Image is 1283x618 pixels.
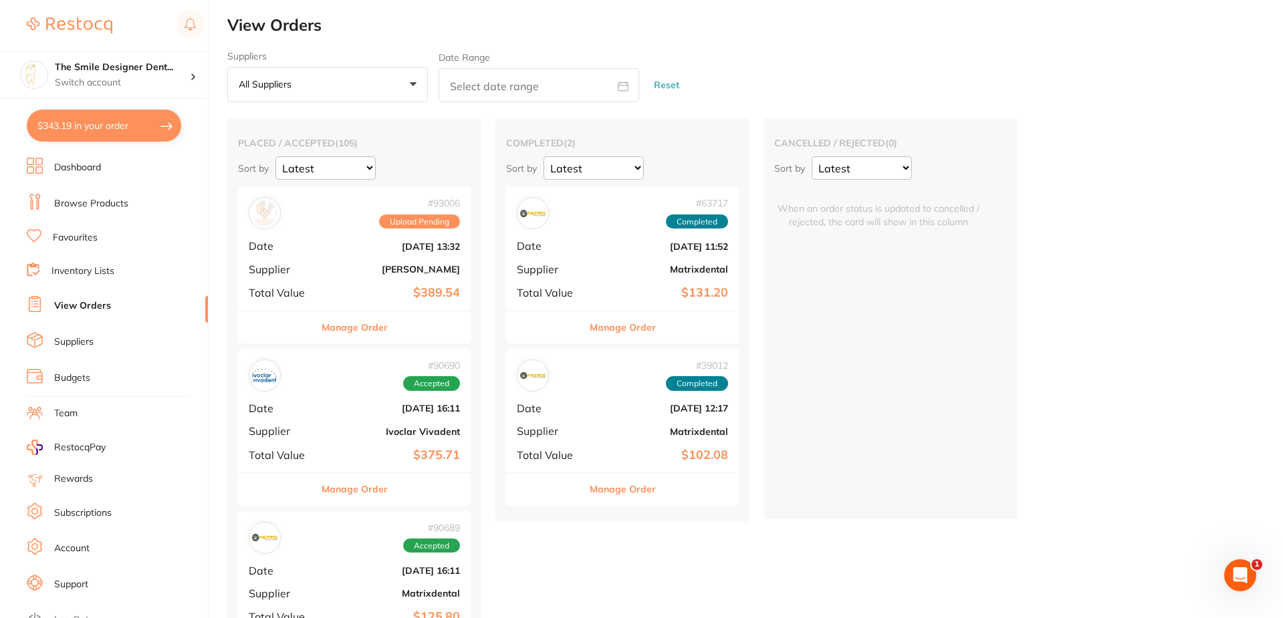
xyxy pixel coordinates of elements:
[227,51,428,61] label: Suppliers
[54,542,90,555] a: Account
[54,161,101,174] a: Dashboard
[520,200,546,226] img: Matrixdental
[594,286,728,300] b: $131.20
[506,162,537,174] p: Sort by
[238,162,269,174] p: Sort by
[249,425,316,437] span: Supplier
[594,448,728,462] b: $102.08
[249,263,316,275] span: Supplier
[594,241,728,252] b: [DATE] 11:52
[54,371,90,385] a: Budgets
[590,311,656,343] button: Manage Order
[774,186,983,228] span: When an order status is updated to cancelled / rejected, the card will show in this column
[322,473,388,505] button: Manage Order
[249,287,316,299] span: Total Value
[594,426,728,437] b: Matrixdental
[666,360,728,371] span: # 39012
[252,525,277,551] img: Matrixdental
[326,565,460,576] b: [DATE] 16:11
[54,335,94,349] a: Suppliers
[55,76,190,90] p: Switch account
[517,402,584,414] span: Date
[53,231,98,245] a: Favourites
[650,67,683,103] button: Reset
[54,441,106,454] span: RestocqPay
[249,449,316,461] span: Total Value
[326,264,460,275] b: [PERSON_NAME]
[439,68,639,102] input: Select date range
[403,538,460,553] span: Accepted
[249,402,316,414] span: Date
[326,448,460,462] b: $375.71
[252,200,277,226] img: Adam Dental
[54,407,78,420] a: Team
[249,587,316,599] span: Supplier
[379,214,460,229] span: Upload Pending
[322,311,388,343] button: Manage Order
[27,10,112,41] a: Restocq Logo
[403,376,460,391] span: Accepted
[774,137,1007,149] h2: cancelled / rejected ( 0 )
[590,473,656,505] button: Manage Order
[51,265,114,278] a: Inventory Lists
[326,588,460,599] b: Matrixdental
[517,287,584,299] span: Total Value
[21,61,47,88] img: The Smile Designer Dental Studio
[506,137,739,149] h2: completed ( 2 )
[27,17,112,33] img: Restocq Logo
[326,286,460,300] b: $389.54
[27,110,181,142] button: $343.19 in your order
[55,61,190,74] h4: The Smile Designer Dental Studio
[227,16,1283,35] h2: View Orders
[54,299,111,313] a: View Orders
[403,360,460,371] span: # 90690
[517,449,584,461] span: Total Value
[666,198,728,208] span: # 63717
[27,440,106,455] a: RestocqPay
[517,425,584,437] span: Supplier
[594,264,728,275] b: Matrixdental
[666,214,728,229] span: Completed
[1252,559,1262,570] span: 1
[249,565,316,577] span: Date
[326,241,460,252] b: [DATE] 13:32
[238,186,471,343] div: Adam Dental#93006Upload PendingDate[DATE] 13:32Supplier[PERSON_NAME]Total Value$389.54Manage Order
[520,363,546,388] img: Matrixdental
[774,162,805,174] p: Sort by
[326,403,460,414] b: [DATE] 16:11
[249,240,316,252] span: Date
[517,240,584,252] span: Date
[227,67,428,103] button: All suppliers
[666,376,728,391] span: Completed
[252,363,277,388] img: Ivoclar Vivadent
[238,349,471,506] div: Ivoclar Vivadent#90690AcceptedDate[DATE] 16:11SupplierIvoclar VivadentTotal Value$375.71Manage Order
[439,52,490,63] label: Date Range
[517,263,584,275] span: Supplier
[1224,559,1256,591] iframe: Intercom live chat
[379,198,460,208] span: # 93006
[54,506,112,520] a: Subscriptions
[239,78,297,90] p: All suppliers
[238,137,471,149] h2: placed / accepted ( 105 )
[54,578,88,591] a: Support
[54,197,128,210] a: Browse Products
[54,472,93,486] a: Rewards
[594,403,728,414] b: [DATE] 12:17
[403,522,460,533] span: # 90689
[326,426,460,437] b: Ivoclar Vivadent
[27,440,43,455] img: RestocqPay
